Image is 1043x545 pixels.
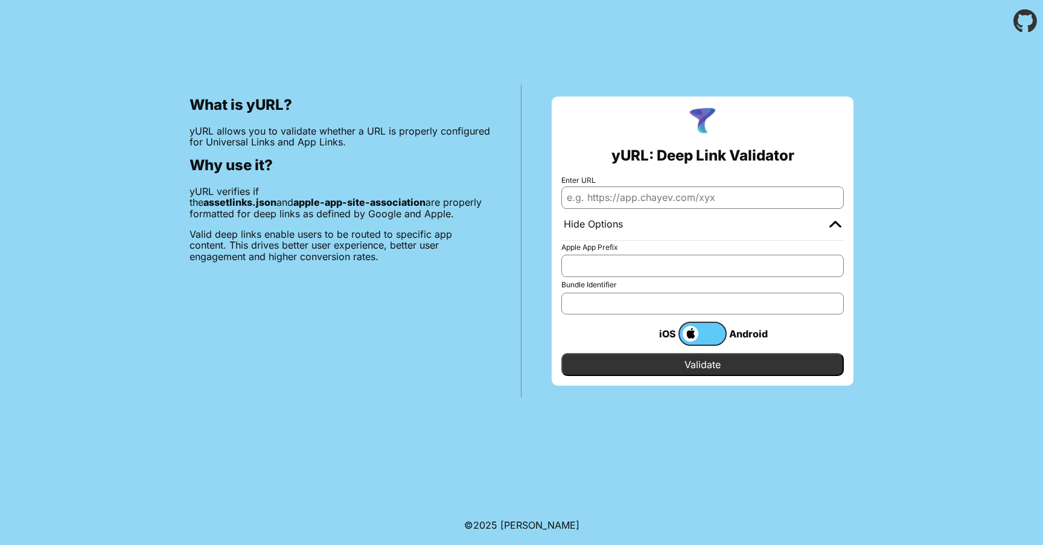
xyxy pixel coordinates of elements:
label: Enter URL [561,176,844,185]
b: apple-app-site-association [293,196,426,208]
input: e.g. https://app.chayev.com/xyx [561,186,844,208]
h2: Why use it? [190,157,491,174]
label: Apple App Prefix [561,243,844,252]
p: yURL allows you to validate whether a URL is properly configured for Universal Links and App Links. [190,126,491,148]
p: Valid deep links enable users to be routed to specific app content. This drives better user exper... [190,229,491,262]
div: Android [727,326,775,342]
img: chevron [829,220,841,228]
img: yURL Logo [687,106,718,138]
div: Hide Options [564,218,623,231]
div: iOS [630,326,678,342]
p: yURL verifies if the and are properly formatted for deep links as defined by Google and Apple. [190,186,491,219]
span: 2025 [473,519,497,531]
h2: yURL: Deep Link Validator [611,147,794,164]
a: Michael Ibragimchayev's Personal Site [500,519,579,531]
footer: © [464,505,579,545]
h2: What is yURL? [190,97,491,113]
input: Validate [561,353,844,376]
label: Bundle Identifier [561,281,844,289]
b: assetlinks.json [203,196,276,208]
